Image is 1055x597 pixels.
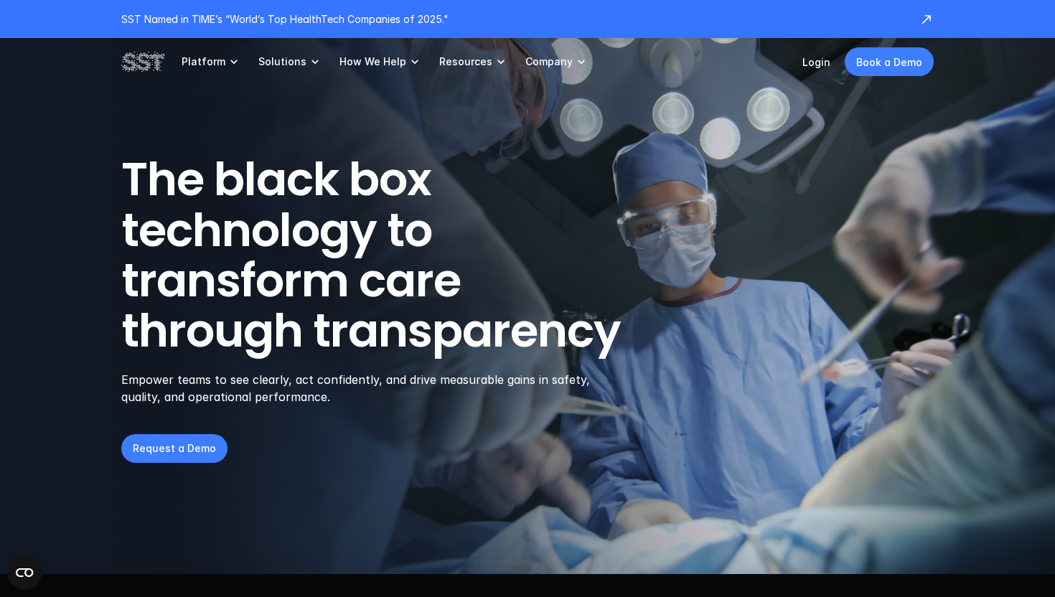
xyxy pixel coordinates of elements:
p: Empower teams to see clearly, act confidently, and drive measurable gains in safety, quality, and... [121,371,609,405]
p: SST Named in TIME’s “World’s Top HealthTech Companies of 2025." [121,11,905,27]
a: Book a Demo [845,47,934,76]
h1: The black box technology to transform care through transparency [121,154,690,357]
p: Book a Demo [856,55,922,70]
a: Login [802,56,830,68]
button: Open CMP widget [7,555,42,590]
p: Company [525,55,573,68]
p: Solutions [258,55,306,68]
p: Platform [182,55,225,68]
a: Request a Demo [121,434,228,463]
p: Request a Demo [133,441,216,456]
a: Platform [182,38,241,85]
img: SST logo [121,50,164,74]
p: How We Help [339,55,406,68]
p: Resources [439,55,492,68]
